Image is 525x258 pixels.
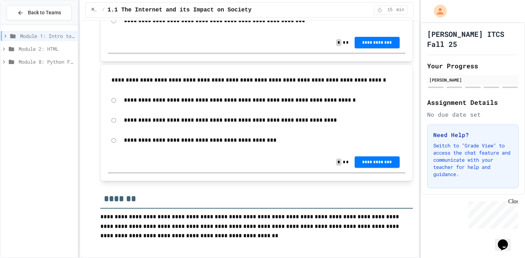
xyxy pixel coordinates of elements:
h2: Your Progress [427,61,519,71]
span: Back to Teams [28,9,61,16]
span: Module 8: Python Fudamentals [19,58,75,65]
span: min [396,7,404,13]
button: Back to Teams [6,5,72,20]
iframe: chat widget [495,229,518,251]
span: 1.1 The Internet and its Impact on Society [107,6,251,14]
h3: Need Help? [433,131,512,139]
iframe: chat widget [466,198,518,229]
div: My Account [426,3,449,19]
p: Switch to "Grade View" to access the chat feature and communicate with your teacher for help and ... [433,142,512,178]
div: Chat with us now!Close [3,3,49,45]
div: [PERSON_NAME] [429,77,516,83]
span: Module 1: Intro to the Web [20,32,75,40]
span: Module 1: Intro to the Web [91,7,99,13]
span: / [102,7,105,13]
h1: [PERSON_NAME] ITCS Fall 25 [427,29,519,49]
span: Module 2: HTML [19,45,75,53]
span: 15 [384,7,396,13]
h2: Assignment Details [427,97,519,107]
div: No due date set [427,110,519,119]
